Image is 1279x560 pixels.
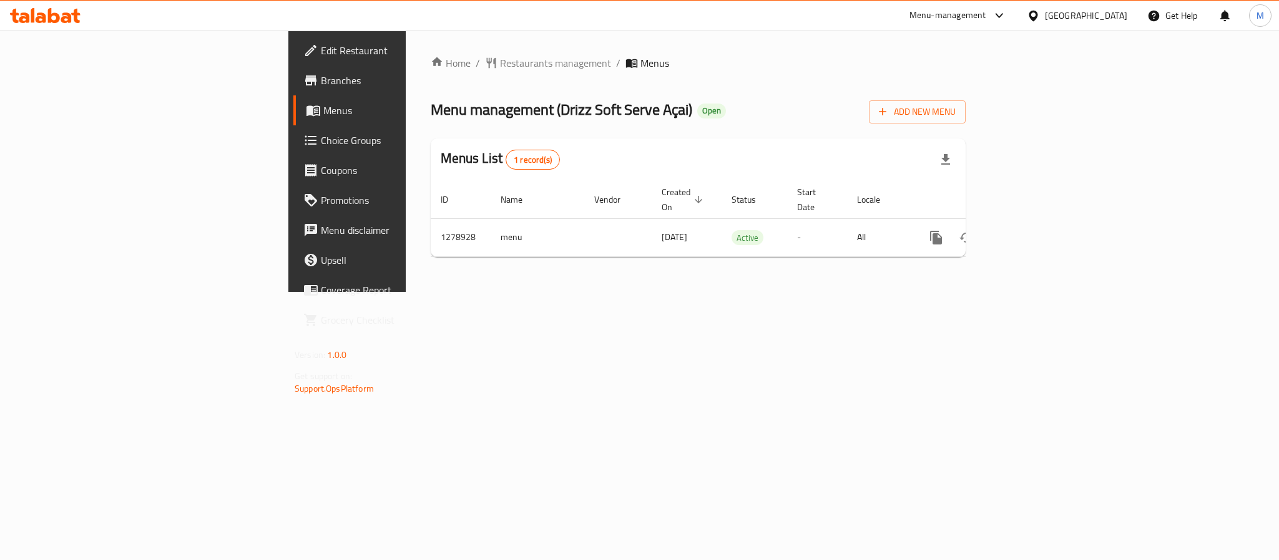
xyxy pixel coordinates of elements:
[787,218,847,256] td: -
[662,185,707,215] span: Created On
[293,275,502,305] a: Coverage Report
[697,105,726,116] span: Open
[931,145,961,175] div: Export file
[295,347,325,363] span: Version:
[501,192,539,207] span: Name
[732,230,763,245] div: Active
[869,100,966,123] button: Add New Menu
[500,56,611,70] span: Restaurants management
[321,253,492,268] span: Upsell
[662,229,687,245] span: [DATE]
[295,380,374,397] a: Support.OpsPlatform
[293,125,502,155] a: Choice Groups
[293,95,502,125] a: Menus
[485,56,611,70] a: Restaurants management
[879,104,956,120] span: Add New Menu
[491,218,584,256] td: menu
[506,150,560,170] div: Total records count
[293,65,502,95] a: Branches
[293,305,502,335] a: Grocery Checklist
[321,163,492,178] span: Coupons
[327,347,346,363] span: 1.0.0
[616,56,620,70] li: /
[321,43,492,58] span: Edit Restaurant
[857,192,896,207] span: Locale
[732,192,772,207] span: Status
[431,56,966,70] nav: breadcrumb
[431,95,692,123] span: Menu management ( Drizz Soft Serve Açai )
[321,133,492,148] span: Choice Groups
[293,215,502,245] a: Menu disclaimer
[797,185,832,215] span: Start Date
[697,104,726,118] div: Open
[594,192,637,207] span: Vendor
[293,245,502,275] a: Upsell
[951,223,981,253] button: Change Status
[295,368,352,384] span: Get support on:
[921,223,951,253] button: more
[732,231,763,245] span: Active
[441,149,560,170] h2: Menus List
[321,193,492,208] span: Promotions
[506,154,559,166] span: 1 record(s)
[321,312,492,327] span: Grocery Checklist
[431,181,1051,257] table: enhanced table
[1257,9,1264,22] span: M
[911,181,1051,219] th: Actions
[321,223,492,238] span: Menu disclaimer
[321,73,492,88] span: Branches
[293,36,502,65] a: Edit Restaurant
[909,8,986,23] div: Menu-management
[293,155,502,185] a: Coupons
[1045,9,1127,22] div: [GEOGRAPHIC_DATA]
[323,103,492,118] span: Menus
[321,282,492,297] span: Coverage Report
[847,218,911,256] td: All
[640,56,669,70] span: Menus
[293,185,502,215] a: Promotions
[441,192,464,207] span: ID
